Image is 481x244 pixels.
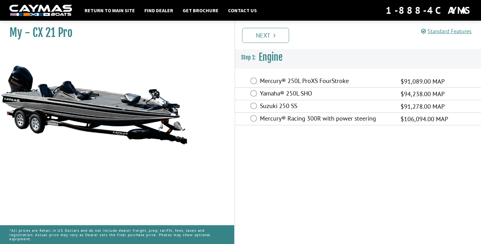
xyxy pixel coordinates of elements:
[421,28,472,35] a: Standard Features
[141,6,176,14] a: Find Dealer
[9,5,72,16] img: white-logo-c9c8dbefe5ff5ceceb0f0178aa75bf4bb51f6bca0971e226c86eb53dfe498488.png
[260,77,393,86] label: Mercury® 250L ProXS FourStroke
[242,28,289,43] a: Next
[9,225,225,244] p: *All prices are Retail in US Dollars and do not include dealer freight, prep, tariffs, fees, taxe...
[260,115,393,124] label: Mercury® Racing 300R with power steering
[401,114,448,124] span: $106,094.00 MAP
[9,26,219,40] h1: My - CX 21 Pro
[81,6,138,14] a: Return to main site
[225,6,260,14] a: Contact Us
[260,90,393,99] label: Yamaha® 250L SHO
[235,46,481,69] h3: Engine
[386,3,472,17] div: 1-888-4CAYMAS
[240,27,481,43] ul: Pagination
[401,89,445,99] span: $94,238.00 MAP
[401,102,445,111] span: $91,278.00 MAP
[260,102,393,111] label: Suzuki 250 SS
[401,77,445,86] span: $91,089.00 MAP
[179,6,222,14] a: Get Brochure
